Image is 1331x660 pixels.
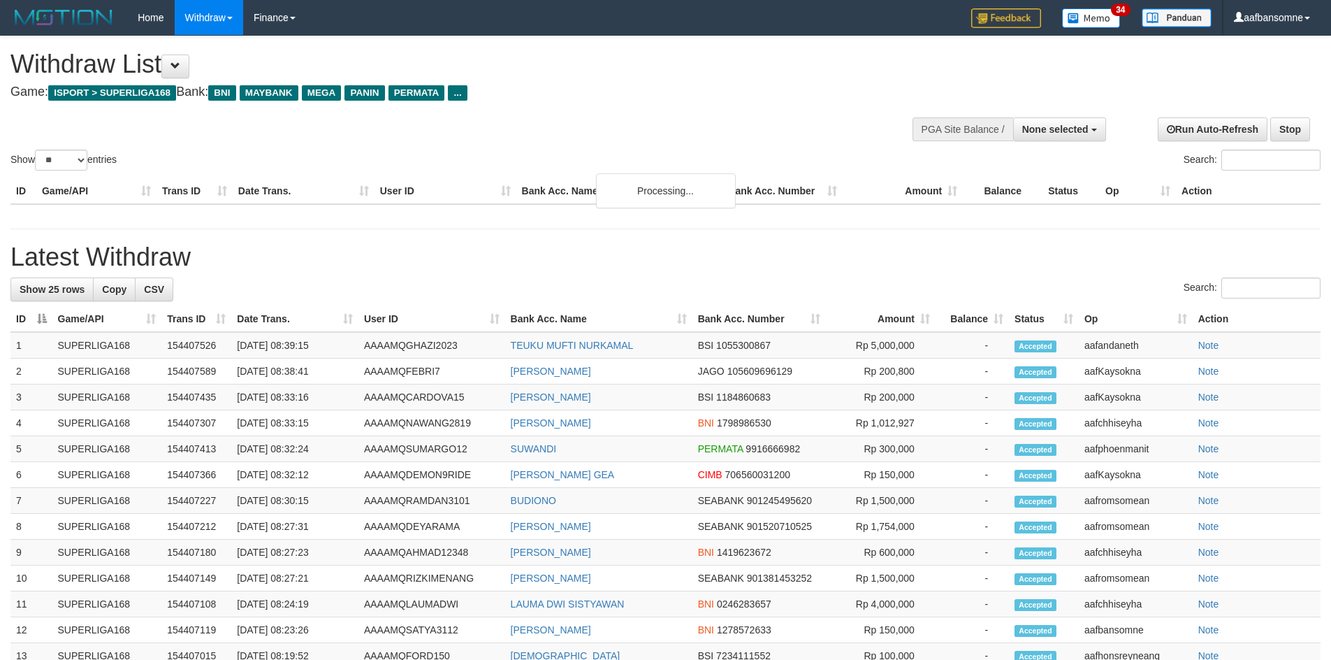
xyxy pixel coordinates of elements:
a: [PERSON_NAME] GEA [511,469,615,480]
td: 154407366 [161,462,231,488]
a: Note [1198,340,1219,351]
td: aafphoenmanit [1079,436,1193,462]
a: Copy [93,278,136,301]
td: - [936,462,1009,488]
td: [DATE] 08:38:41 [231,359,358,385]
span: Copy 1278572633 to clipboard [717,624,771,636]
td: aafromsomean [1079,488,1193,514]
td: Rp 5,000,000 [826,332,935,359]
input: Search: [1221,278,1321,299]
td: 10 [10,566,52,591]
span: BNI [698,624,714,636]
a: [PERSON_NAME] [511,521,591,532]
span: Accepted [1014,573,1056,585]
th: ID: activate to sort column descending [10,306,52,332]
label: Search: [1184,150,1321,171]
td: - [936,591,1009,617]
a: LAUMA DWI SISTYAWAN [511,598,625,610]
a: Stop [1270,117,1310,141]
td: [DATE] 08:27:31 [231,514,358,540]
th: Date Trans. [233,178,374,204]
td: AAAAMQCARDOVA15 [358,385,505,410]
span: None selected [1022,124,1089,135]
td: 5 [10,436,52,462]
td: aafromsomean [1079,566,1193,591]
td: - [936,540,1009,566]
span: 34 [1111,3,1130,16]
a: [PERSON_NAME] [511,366,591,377]
td: 154407119 [161,617,231,643]
a: Note [1198,392,1219,403]
td: AAAAMQSUMARGO12 [358,436,505,462]
a: [PERSON_NAME] [511,573,591,584]
td: 154407108 [161,591,231,617]
th: Amount [843,178,963,204]
span: Accepted [1014,599,1056,611]
th: Status: activate to sort column ascending [1009,306,1079,332]
span: MAYBANK [240,85,298,101]
td: 154407180 [161,540,231,566]
td: [DATE] 08:33:15 [231,410,358,436]
span: ISPORT > SUPERLIGA168 [48,85,176,101]
span: PERMATA [698,443,743,454]
span: BNI [208,85,235,101]
th: Game/API: activate to sort column ascending [52,306,162,332]
th: Balance: activate to sort column ascending [936,306,1009,332]
span: SEABANK [698,573,744,584]
a: [PERSON_NAME] [511,392,591,403]
td: Rp 200,000 [826,385,935,410]
span: Copy 901381453252 to clipboard [747,573,812,584]
span: Accepted [1014,340,1056,352]
a: Show 25 rows [10,278,94,301]
span: Accepted [1014,547,1056,559]
td: SUPERLIGA168 [52,617,162,643]
td: 154407212 [161,514,231,540]
td: Rp 4,000,000 [826,591,935,617]
a: Note [1198,495,1219,506]
span: Accepted [1014,496,1056,508]
th: Amount: activate to sort column ascending [826,306,935,332]
span: BSI [698,392,714,403]
input: Search: [1221,150,1321,171]
td: - [936,385,1009,410]
td: 154407307 [161,410,231,436]
td: - [936,566,1009,591]
div: PGA Site Balance / [912,117,1013,141]
a: BUDIONO [511,495,556,506]
td: AAAAMQGHAZI2023 [358,332,505,359]
td: Rp 600,000 [826,540,935,566]
button: None selected [1013,117,1106,141]
td: [DATE] 08:27:23 [231,540,358,566]
th: Action [1176,178,1321,204]
img: MOTION_logo.png [10,7,117,28]
td: aafchhiseyha [1079,540,1193,566]
a: Note [1198,417,1219,429]
label: Search: [1184,278,1321,299]
span: PERMATA [388,85,445,101]
td: 6 [10,462,52,488]
a: SUWANDI [511,443,557,454]
td: 11 [10,591,52,617]
td: Rp 300,000 [826,436,935,462]
span: Copy 1055300867 to clipboard [716,340,771,351]
td: aafKaysokna [1079,462,1193,488]
label: Show entries [10,150,117,171]
td: 7 [10,488,52,514]
td: 12 [10,617,52,643]
span: SEABANK [698,495,744,506]
td: [DATE] 08:32:12 [231,462,358,488]
span: Accepted [1014,444,1056,456]
td: - [936,359,1009,385]
td: AAAAMQRAMDAN3101 [358,488,505,514]
span: CSV [144,284,164,295]
td: SUPERLIGA168 [52,436,162,462]
td: - [936,332,1009,359]
td: - [936,436,1009,462]
span: Copy 1184860683 to clipboard [716,392,771,403]
td: SUPERLIGA168 [52,540,162,566]
span: Copy 901245495620 to clipboard [747,495,812,506]
span: Accepted [1014,418,1056,430]
h4: Game: Bank: [10,85,873,99]
td: 154407435 [161,385,231,410]
th: Bank Acc. Name: activate to sort column ascending [505,306,692,332]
